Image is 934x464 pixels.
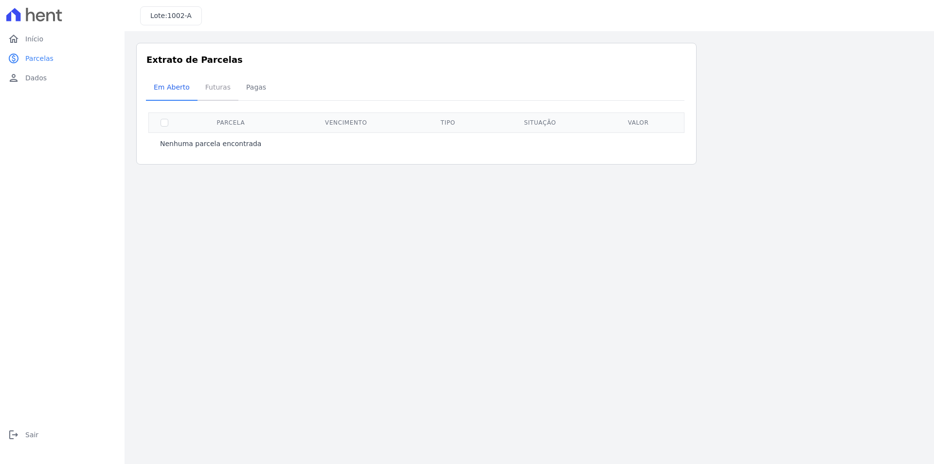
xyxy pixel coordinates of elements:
h3: Extrato de Parcelas [146,53,686,66]
a: Futuras [198,75,238,101]
i: person [8,72,19,84]
span: Futuras [199,77,236,97]
th: Parcela [180,112,282,132]
span: 1002-A [167,12,192,19]
a: paidParcelas [4,49,121,68]
a: Pagas [238,75,274,101]
span: Sair [25,430,38,440]
span: Em Aberto [148,77,196,97]
p: Nenhuma parcela encontrada [160,139,261,148]
i: logout [8,429,19,441]
th: Tipo [411,112,485,132]
a: logoutSair [4,425,121,445]
a: personDados [4,68,121,88]
i: home [8,33,19,45]
th: Situação [485,112,595,132]
a: homeInício [4,29,121,49]
span: Pagas [240,77,272,97]
th: Vencimento [282,112,411,132]
h3: Lote: [150,11,192,21]
a: Em Aberto [146,75,198,101]
th: Valor [595,112,682,132]
span: Início [25,34,43,44]
span: Parcelas [25,54,54,63]
span: Dados [25,73,47,83]
i: paid [8,53,19,64]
